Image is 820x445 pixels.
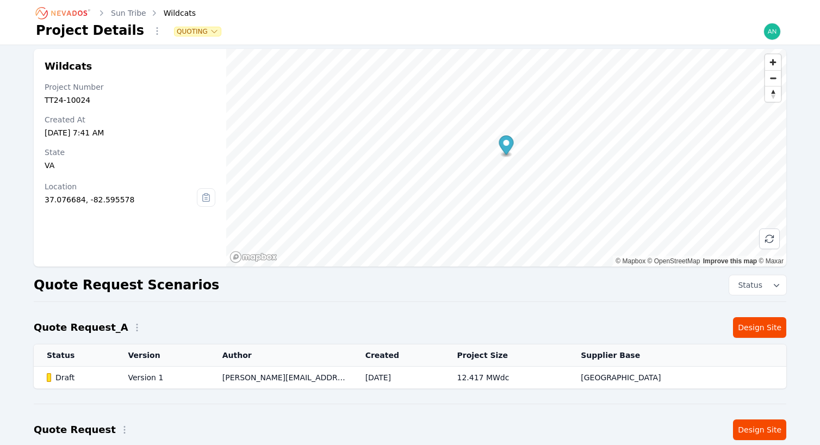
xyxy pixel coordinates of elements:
[703,257,757,265] a: Improve this map
[45,160,215,171] div: VA
[759,257,784,265] a: Maxar
[209,344,352,367] th: Author
[34,422,116,437] h2: Quote Request
[352,367,444,389] td: [DATE]
[45,194,197,205] div: 37.076684, -82.595578
[352,344,444,367] th: Created
[45,82,215,92] div: Project Number
[45,181,197,192] div: Location
[765,54,781,70] button: Zoom in
[733,317,786,338] a: Design Site
[111,8,146,18] a: Sun Tribe
[36,4,196,22] nav: Breadcrumb
[45,127,215,138] div: [DATE] 7:41 AM
[47,372,110,383] div: Draft
[175,27,221,36] button: Quoting
[45,60,215,73] h2: Wildcats
[568,367,741,389] td: [GEOGRAPHIC_DATA]
[34,320,128,335] h2: Quote Request_A
[34,276,219,294] h2: Quote Request Scenarios
[36,22,144,39] h1: Project Details
[148,8,196,18] div: Wildcats
[45,114,215,125] div: Created At
[34,367,786,389] tr: DraftVersion 1[PERSON_NAME][EMAIL_ADDRESS][PERSON_NAME][DOMAIN_NAME][DATE]12.417 MWdc[GEOGRAPHIC_...
[763,23,781,40] img: andrew@nevados.solar
[115,344,209,367] th: Version
[765,71,781,86] span: Zoom out
[229,251,277,263] a: Mapbox homepage
[765,70,781,86] button: Zoom out
[729,275,786,295] button: Status
[45,147,215,158] div: State
[45,95,215,106] div: TT24-10024
[444,367,568,389] td: 12.417 MWdc
[226,49,786,267] canvas: Map
[115,367,209,389] td: Version 1
[765,86,781,102] button: Reset bearing to north
[209,367,352,389] td: [PERSON_NAME][EMAIL_ADDRESS][PERSON_NAME][DOMAIN_NAME]
[568,344,741,367] th: Supplier Base
[616,257,645,265] a: Mapbox
[648,257,700,265] a: OpenStreetMap
[444,344,568,367] th: Project Size
[34,344,115,367] th: Status
[499,135,513,158] div: Map marker
[733,419,786,440] a: Design Site
[734,280,762,291] span: Status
